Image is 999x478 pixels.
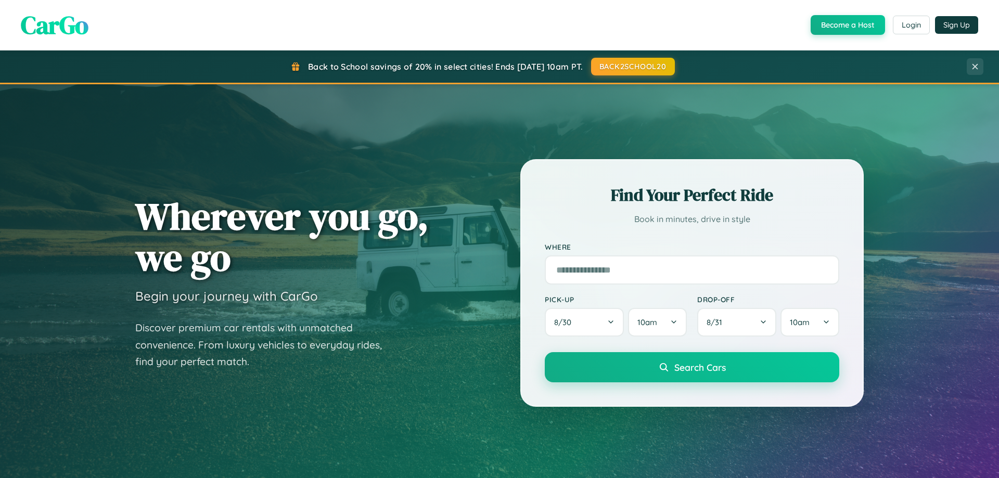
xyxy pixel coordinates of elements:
span: Back to School savings of 20% in select cities! Ends [DATE] 10am PT. [308,61,583,72]
button: Login [893,16,930,34]
h2: Find Your Perfect Ride [545,184,839,206]
label: Where [545,242,839,251]
span: 8 / 31 [707,317,727,327]
h3: Begin your journey with CarGo [135,288,318,304]
span: CarGo [21,8,88,42]
button: BACK2SCHOOL20 [591,58,675,75]
h1: Wherever you go, we go [135,196,429,278]
span: 8 / 30 [554,317,577,327]
button: 8/30 [545,308,624,337]
span: 10am [637,317,657,327]
span: Search Cars [674,361,726,373]
p: Discover premium car rentals with unmatched convenience. From luxury vehicles to everyday rides, ... [135,319,395,370]
button: 10am [780,308,839,337]
button: 10am [628,308,687,337]
button: Become a Host [811,15,885,35]
p: Book in minutes, drive in style [545,212,839,227]
button: Sign Up [935,16,978,34]
span: 10am [790,317,810,327]
button: Search Cars [545,352,839,382]
label: Drop-off [697,295,839,304]
button: 8/31 [697,308,776,337]
label: Pick-up [545,295,687,304]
